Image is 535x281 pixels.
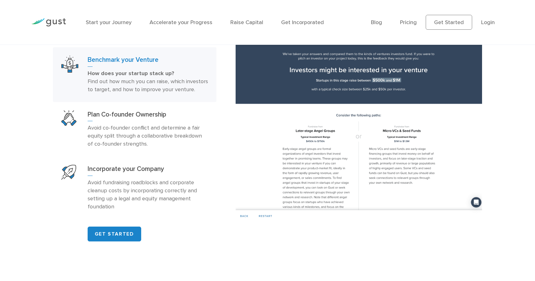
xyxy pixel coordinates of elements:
h3: Benchmark your Venture [88,56,208,67]
a: GET STARTED [88,227,141,241]
a: Accelerate your Progress [150,19,212,26]
p: Avoid fundraising roadblocks and corporate cleanup costs by incorporating correctly and setting u... [88,179,208,211]
a: Pricing [400,19,417,26]
p: Avoid co-founder conflict and determine a fair equity split through a collaborative breakdown of ... [88,124,208,148]
h3: Plan Co-founder Ownership [88,110,208,121]
img: Plan Co Founder Ownership [61,110,77,126]
a: Start your Journey [86,19,132,26]
a: Benchmark Your VentureBenchmark your VentureHow does your startup stack up? Find out how much you... [53,47,216,102]
img: Benchmark your Venture [236,32,482,221]
strong: How does your startup stack up? [88,70,174,77]
a: Blog [371,19,382,26]
a: Start Your CompanyIncorporate your CompanyAvoid fundraising roadblocks and corporate cleanup cost... [53,156,216,219]
a: Raise Capital [230,19,263,26]
h3: Incorporate your Company [88,165,208,176]
a: Plan Co Founder OwnershipPlan Co-founder OwnershipAvoid co-founder conflict and determine a fair ... [53,102,216,157]
a: Get Incorporated [281,19,324,26]
img: Start Your Company [61,165,76,180]
span: Find out how much you can raise, which investors to target, and how to improve your venture. [88,78,208,93]
a: Get Started [426,15,472,30]
img: Benchmark Your Venture [61,56,78,73]
img: Gust Logo [31,18,66,27]
a: Login [481,19,495,26]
